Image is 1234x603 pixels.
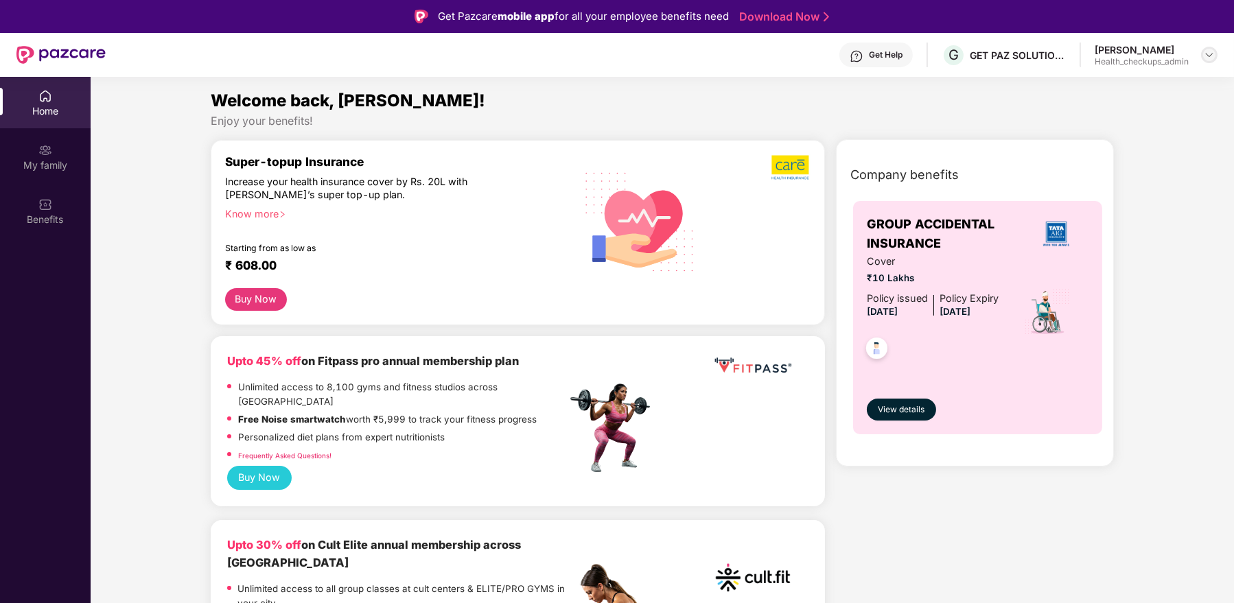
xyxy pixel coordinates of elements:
[869,49,903,60] div: Get Help
[867,215,1023,254] span: GROUP ACCIDENTAL INSURANCE
[16,46,106,64] img: New Pazcare Logo
[279,211,286,218] span: right
[225,258,553,274] div: ₹ 608.00
[227,538,521,569] b: on Cult Elite annual membership across [GEOGRAPHIC_DATA]
[948,47,959,63] span: G
[238,430,445,445] p: Personalized diet plans from expert nutritionists
[238,412,537,427] p: worth ₹5,999 to track your fitness progress
[227,354,519,368] b: on Fitpass pro annual membership plan
[1038,215,1075,252] img: insurerLogo
[238,380,567,409] p: Unlimited access to 8,100 gyms and fitness studios across [GEOGRAPHIC_DATA]
[1095,43,1189,56] div: [PERSON_NAME]
[38,89,52,103] img: svg+xml;base64,PHN2ZyBpZD0iSG9tZSIgeG1sbnM9Imh0dHA6Ly93d3cudzMub3JnLzIwMDAvc3ZnIiB3aWR0aD0iMjAiIG...
[415,10,428,23] img: Logo
[850,49,863,63] img: svg+xml;base64,PHN2ZyBpZD0iSGVscC0zMngzMiIgeG1sbnM9Imh0dHA6Ly93d3cudzMub3JnLzIwMDAvc3ZnIiB3aWR0aD...
[850,165,959,185] span: Company benefits
[225,288,287,311] button: Buy Now
[1023,288,1071,336] img: icon
[227,354,301,368] b: Upto 45% off
[574,154,706,287] img: svg+xml;base64,PHN2ZyB4bWxucz0iaHR0cDovL3d3dy53My5vcmcvMjAwMC9zdmciIHhtbG5zOnhsaW5rPSJodHRwOi8vd3...
[438,8,729,25] div: Get Pazcare for all your employee benefits need
[238,451,331,460] a: Frequently Asked Questions!
[771,154,811,180] img: b5dec4f62d2307b9de63beb79f102df3.png
[860,333,894,367] img: svg+xml;base64,PHN2ZyB4bWxucz0iaHR0cDovL3d3dy53My5vcmcvMjAwMC9zdmciIHdpZHRoPSI0OC45NDMiIGhlaWdodD...
[712,353,794,378] img: fppp.png
[225,243,509,252] div: Starting from as low as
[867,254,999,270] span: Cover
[867,399,936,421] button: View details
[38,198,52,211] img: svg+xml;base64,PHN2ZyBpZD0iQmVuZWZpdHMiIHhtbG5zPSJodHRwOi8vd3d3LnczLm9yZy8yMDAwL3N2ZyIgd2lkdGg9Ij...
[211,91,485,110] span: Welcome back, [PERSON_NAME]!
[225,154,567,169] div: Super-topup Insurance
[38,143,52,157] img: svg+xml;base64,PHN2ZyB3aWR0aD0iMjAiIGhlaWdodD0iMjAiIHZpZXdCb3g9IjAgMCAyMCAyMCIgZmlsbD0ibm9uZSIgeG...
[227,466,292,490] button: Buy Now
[867,291,928,307] div: Policy issued
[739,10,825,24] a: Download Now
[225,207,559,217] div: Know more
[566,380,662,476] img: fpp.png
[940,291,999,307] div: Policy Expiry
[867,271,999,285] span: ₹10 Lakhs
[970,49,1066,62] div: GET PAZ SOLUTIONS PRIVATE LIMTED
[225,175,507,201] div: Increase your health insurance cover by Rs. 20L with [PERSON_NAME]’s super top-up plan.
[824,10,829,24] img: Stroke
[238,414,346,425] strong: Free Noise smartwatch
[211,114,1114,128] div: Enjoy your benefits!
[1095,56,1189,67] div: Health_checkups_admin
[940,306,970,317] span: [DATE]
[227,538,301,552] b: Upto 30% off
[878,403,925,416] span: View details
[867,306,898,317] span: [DATE]
[498,10,555,23] strong: mobile app
[1204,49,1215,60] img: svg+xml;base64,PHN2ZyBpZD0iRHJvcGRvd24tMzJ4MzIiIHhtbG5zPSJodHRwOi8vd3d3LnczLm9yZy8yMDAwL3N2ZyIgd2...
